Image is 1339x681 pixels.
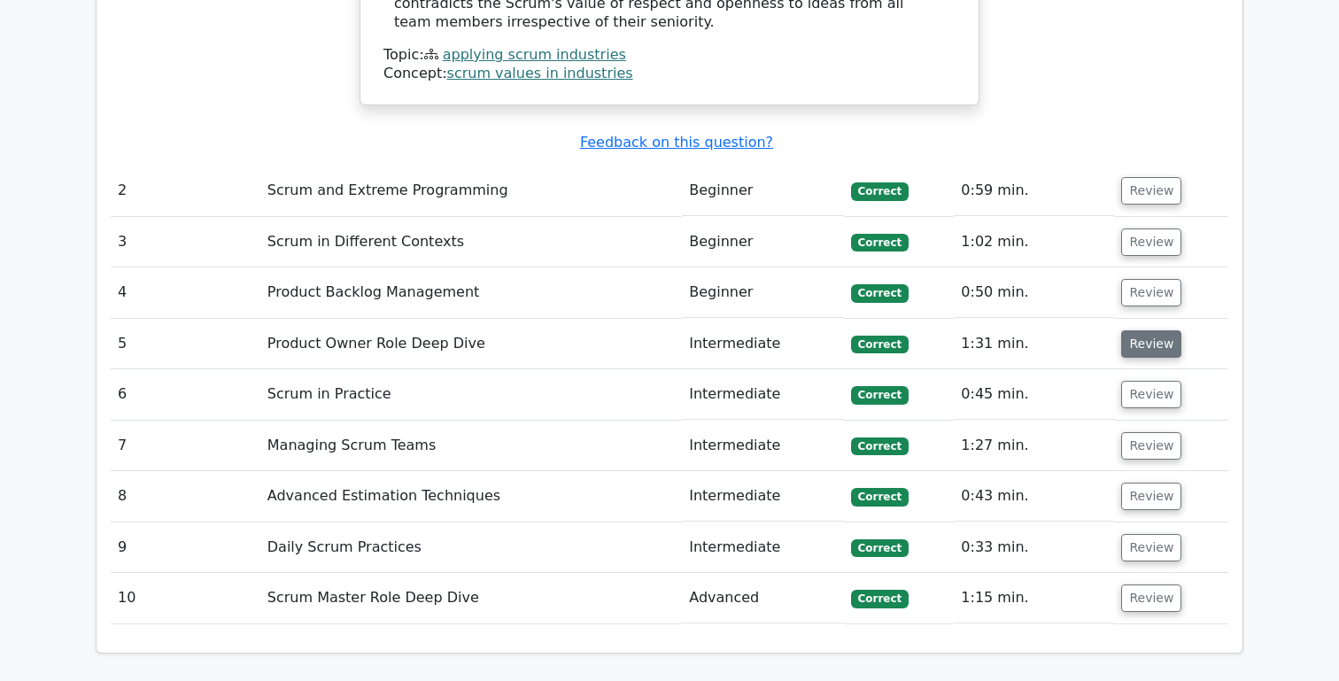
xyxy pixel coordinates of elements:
button: Review [1121,279,1181,306]
td: Intermediate [682,522,843,573]
td: Scrum Master Role Deep Dive [260,573,682,623]
td: Beginner [682,217,843,267]
td: Daily Scrum Practices [260,522,682,573]
button: Review [1121,330,1181,358]
td: Product Owner Role Deep Dive [260,319,682,369]
button: Review [1121,483,1181,510]
span: Correct [851,182,909,200]
button: Review [1121,584,1181,612]
span: Correct [851,590,909,607]
td: 1:15 min. [954,573,1114,623]
td: 6 [111,369,260,420]
td: Managing Scrum Teams [260,421,682,471]
button: Review [1121,177,1181,205]
td: Advanced Estimation Techniques [260,471,682,522]
span: Correct [851,488,909,506]
td: Beginner [682,267,843,318]
div: Topic: [383,46,956,65]
td: 0:45 min. [954,369,1114,420]
td: 1:02 min. [954,217,1114,267]
td: 9 [111,522,260,573]
span: Correct [851,336,909,353]
span: Correct [851,284,909,302]
button: Review [1121,381,1181,408]
td: Scrum and Extreme Programming [260,166,682,216]
td: 0:33 min. [954,522,1114,573]
td: 7 [111,421,260,471]
button: Review [1121,228,1181,256]
td: 8 [111,471,260,522]
td: 0:59 min. [954,166,1114,216]
td: Scrum in Different Contexts [260,217,682,267]
a: applying scrum industries [443,46,626,63]
td: Scrum in Practice [260,369,682,420]
td: 1:27 min. [954,421,1114,471]
td: Advanced [682,573,843,623]
td: Product Backlog Management [260,267,682,318]
span: Correct [851,539,909,557]
td: 0:50 min. [954,267,1114,318]
td: Intermediate [682,319,843,369]
td: 3 [111,217,260,267]
td: Intermediate [682,421,843,471]
a: scrum values in industries [447,65,633,81]
td: Intermediate [682,471,843,522]
td: 2 [111,166,260,216]
td: 1:31 min. [954,319,1114,369]
span: Correct [851,234,909,252]
span: Correct [851,437,909,455]
div: Concept: [383,65,956,83]
td: 5 [111,319,260,369]
td: Intermediate [682,369,843,420]
button: Review [1121,432,1181,460]
td: 10 [111,573,260,623]
td: 4 [111,267,260,318]
span: Correct [851,386,909,404]
td: 0:43 min. [954,471,1114,522]
td: Beginner [682,166,843,216]
button: Review [1121,534,1181,561]
a: Feedback on this question? [580,134,773,151]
